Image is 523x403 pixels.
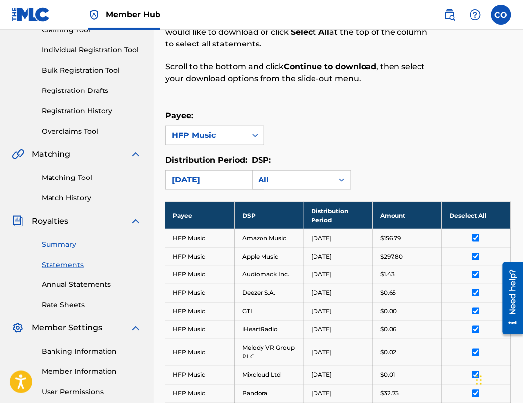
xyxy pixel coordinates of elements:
img: Matching [12,148,24,160]
a: Registration History [42,106,142,116]
td: [DATE] [304,320,373,339]
a: Member Information [42,367,142,377]
td: Apple Music [235,247,304,266]
p: $1.43 [380,270,395,279]
div: User Menu [491,5,511,25]
a: Overclaims Tool [42,126,142,136]
td: GTL [235,302,304,320]
th: Deselect All [442,202,511,229]
p: $0.01 [380,371,395,380]
img: expand [130,215,142,227]
img: help [470,9,481,21]
img: Top Rightsholder [88,9,100,21]
label: DSP: [252,155,271,165]
td: Pandora [235,384,304,403]
td: [DATE] [304,284,373,302]
td: Amazon Music [235,229,304,247]
th: Amount [373,202,442,229]
th: Distribution Period [304,202,373,229]
td: Audiomack Inc. [235,266,304,284]
img: expand [130,148,142,160]
span: Member Hub [106,9,160,20]
td: HFP Music [165,247,235,266]
div: All [259,174,327,186]
td: Melody VR Group PLC [235,339,304,366]
div: Help [466,5,485,25]
td: [DATE] [304,229,373,247]
p: Scroll to the bottom and click , then select your download options from the slide-out menu. [165,61,431,85]
p: $0.06 [380,325,397,334]
td: [DATE] [304,384,373,403]
p: $0.00 [380,307,397,316]
td: HFP Music [165,320,235,339]
td: HFP Music [165,284,235,302]
td: HFP Music [165,266,235,284]
a: Matching Tool [42,173,142,183]
label: Payee: [165,111,193,120]
div: Drag [476,365,482,395]
div: HFP Music [172,130,240,141]
label: Distribution Period: [165,155,247,165]
td: [DATE] [304,266,373,284]
td: [DATE] [304,247,373,266]
td: iHeartRadio [235,320,304,339]
p: $32.75 [380,389,399,398]
a: Summary [42,239,142,250]
td: HFP Music [165,229,235,247]
a: Claiming Tool [42,25,142,35]
p: $297.80 [380,252,403,261]
strong: Select All [291,27,329,37]
a: Rate Sheets [42,300,142,311]
iframe: Chat Widget [473,356,523,403]
p: $0.65 [380,289,396,298]
td: [DATE] [304,302,373,320]
span: Royalties [32,215,68,227]
th: Payee [165,202,235,229]
img: search [444,9,456,21]
td: HFP Music [165,302,235,320]
td: [DATE] [304,366,373,384]
img: Member Settings [12,322,24,334]
a: User Permissions [42,387,142,398]
p: $0.02 [380,348,397,357]
a: Public Search [440,5,460,25]
td: Mixcloud Ltd [235,366,304,384]
a: Registration Drafts [42,86,142,96]
td: [DATE] [304,339,373,366]
span: Member Settings [32,322,102,334]
p: In the Select column, check the box(es) for any statements you would like to download or click at... [165,14,431,50]
a: Match History [42,193,142,203]
a: Annual Statements [42,280,142,290]
td: HFP Music [165,339,235,366]
img: Royalties [12,215,24,227]
a: Bulk Registration Tool [42,65,142,76]
a: Banking Information [42,347,142,357]
td: HFP Music [165,384,235,403]
th: DSP [235,202,304,229]
span: Matching [32,148,70,160]
img: MLC Logo [12,7,50,22]
iframe: Resource Center [495,259,523,338]
p: $156.79 [380,234,401,243]
div: [DATE] [172,174,240,186]
a: Individual Registration Tool [42,45,142,55]
td: Deezer S.A. [235,284,304,302]
a: Statements [42,260,142,270]
img: expand [130,322,142,334]
td: HFP Music [165,366,235,384]
strong: Continue to download [284,62,376,71]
